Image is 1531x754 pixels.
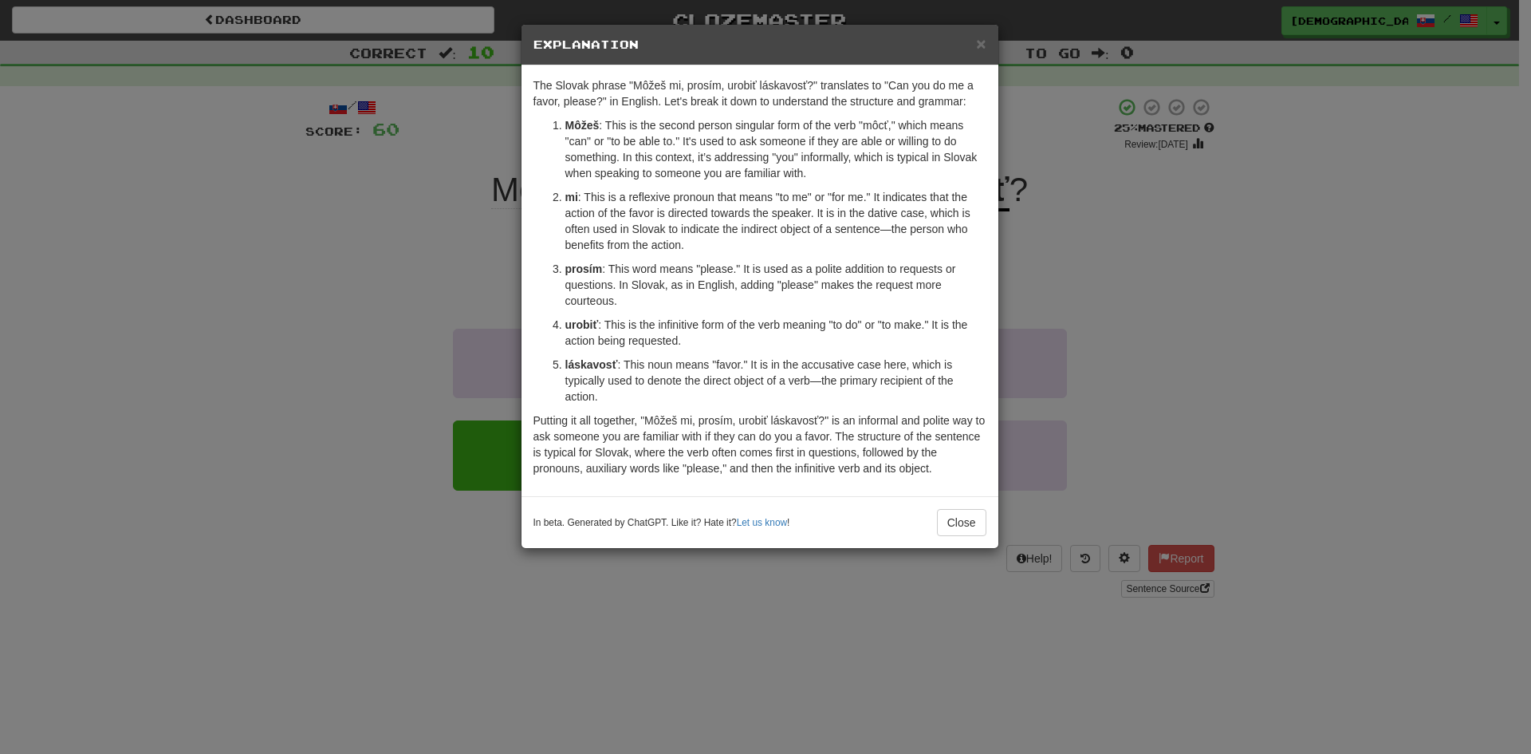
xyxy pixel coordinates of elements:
[565,191,578,203] strong: mi
[565,317,986,349] p: : This is the infinitive form of the verb meaning "to do" or "to make." It is the action being re...
[565,318,599,331] strong: urobiť
[565,357,986,405] p: : This noun means "favor." It is in the accusative case here, which is typically used to denote t...
[565,263,603,275] strong: prosím
[565,119,600,132] strong: Môžeš
[533,37,986,53] h5: Explanation
[533,516,790,530] small: In beta. Generated by ChatGPT. Like it? Hate it? !
[737,517,787,528] a: Let us know
[533,77,986,109] p: The Slovak phrase "Môžeš mi, prosím, urobiť láskavosť?" translates to "Can you do me a favor, ple...
[533,413,986,476] p: Putting it all together, "Môžeš mi, prosím, urobiť láskavosť?" is an informal and polite way to a...
[565,358,618,371] strong: láskavosť
[976,35,986,52] button: Close
[976,34,986,53] span: ×
[565,189,986,253] p: : This is a reflexive pronoun that means "to me" or "for me." It indicates that the action of the...
[565,261,986,309] p: : This word means "please." It is used as a polite addition to requests or questions. In Slovak, ...
[565,117,986,181] p: : This is the second person singular form of the verb "môcť," which means "can" or "to be able to...
[937,509,986,536] button: Close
